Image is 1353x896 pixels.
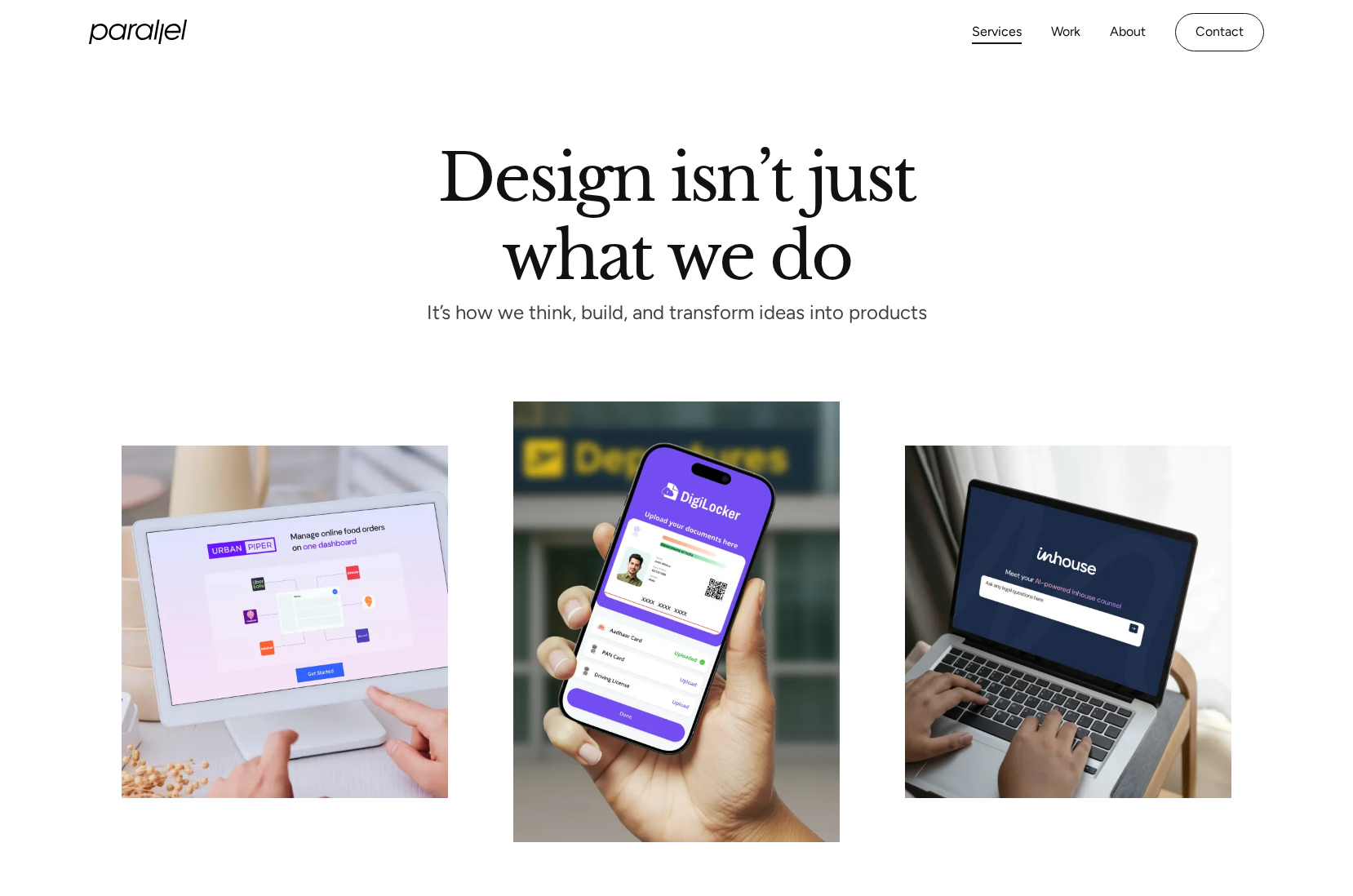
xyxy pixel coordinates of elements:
[397,306,956,320] p: It’s how we think, build, and transform ideas into products
[1175,13,1264,51] a: Contact
[1051,20,1080,44] a: Work
[513,401,840,842] img: Robin Dhanwani's Image
[122,446,448,798] img: card-image
[438,146,915,280] h1: Design isn’t just what we do
[1110,20,1146,44] a: About
[972,20,1022,44] a: Services
[89,20,187,44] a: home
[905,446,1231,798] img: card-image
